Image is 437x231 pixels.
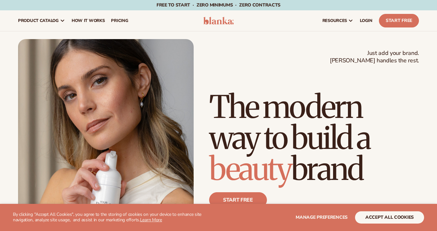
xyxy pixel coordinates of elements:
button: accept all cookies [355,211,424,224]
span: beauty [209,150,291,188]
span: Free to start · ZERO minimums · ZERO contracts [157,2,280,8]
a: Learn More [140,217,162,223]
button: Manage preferences [296,211,348,224]
span: How It Works [72,18,105,23]
span: Manage preferences [296,214,348,220]
h1: The modern way to build a brand [209,91,419,184]
span: product catalog [18,18,59,23]
span: Just add your brand. [PERSON_NAME] handles the rest. [330,49,419,65]
span: pricing [111,18,128,23]
a: Start Free [379,14,419,27]
a: LOGIN [357,10,376,31]
img: logo [203,17,234,25]
p: By clicking "Accept All Cookies", you agree to the storing of cookies on your device to enhance s... [13,212,216,223]
a: resources [319,10,357,31]
span: LOGIN [360,18,372,23]
a: How It Works [68,10,108,31]
a: Start free [209,192,267,208]
span: resources [322,18,347,23]
a: product catalog [15,10,68,31]
a: pricing [108,10,131,31]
